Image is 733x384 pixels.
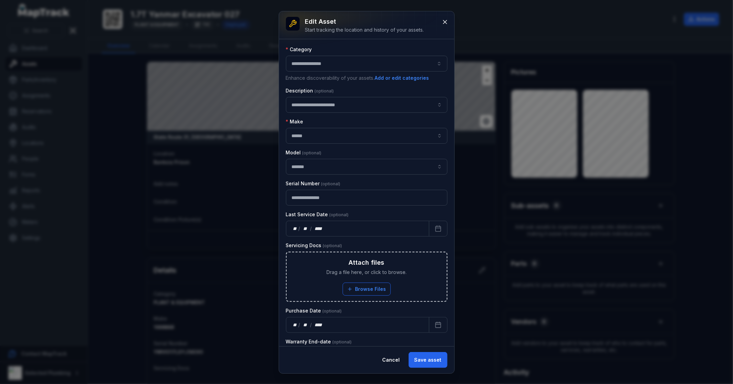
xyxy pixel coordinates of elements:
[377,352,406,368] button: Cancel
[349,258,385,267] h3: Attach files
[292,225,299,232] div: day,
[286,307,342,314] label: Purchase Date
[305,26,424,33] div: Start tracking the location and history of your assets.
[286,211,349,218] label: Last Service Date
[292,321,299,328] div: day,
[286,338,352,345] label: Warranty End-date
[301,321,310,328] div: month,
[409,352,447,368] button: Save asset
[429,317,447,333] button: Calendar
[310,225,312,232] div: /
[298,225,301,232] div: /
[286,180,341,187] label: Serial Number
[286,149,322,156] label: Model
[298,321,301,328] div: /
[375,74,430,82] button: Add or edit categories
[286,74,447,82] p: Enhance discoverability of your assets.
[301,225,310,232] div: month,
[286,87,334,94] label: Description
[326,269,407,276] span: Drag a file here, or click to browse.
[343,283,391,296] button: Browse Files
[286,118,303,125] label: Make
[429,221,447,237] button: Calendar
[310,321,312,328] div: /
[286,159,447,175] input: asset-edit:cf[68832b05-6ea9-43b4-abb7-d68a6a59beaf]-label
[312,225,325,232] div: year,
[286,46,312,53] label: Category
[286,97,447,113] input: asset-edit:description-label
[312,321,325,328] div: year,
[286,128,447,144] input: asset-edit:cf[09246113-4bcc-4687-b44f-db17154807e5]-label
[286,242,342,249] label: Servicing Docs
[305,17,424,26] h3: Edit asset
